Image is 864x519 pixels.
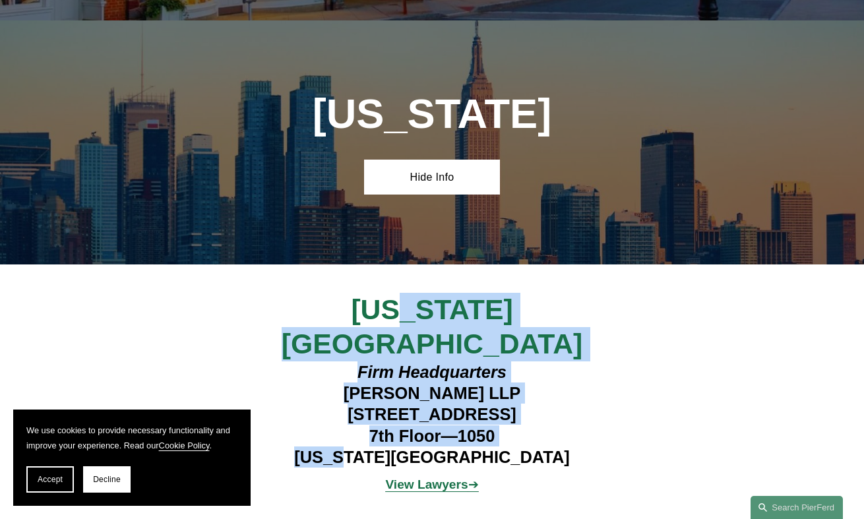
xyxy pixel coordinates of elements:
h1: [US_STATE] [262,90,601,137]
span: ➔ [385,477,478,491]
strong: View Lawyers [385,477,468,491]
h4: [PERSON_NAME] LLP [STREET_ADDRESS] 7th Floor—1050 [US_STATE][GEOGRAPHIC_DATA] [262,361,601,468]
span: [US_STATE][GEOGRAPHIC_DATA] [282,293,582,359]
a: Search this site [751,496,843,519]
section: Cookie banner [13,410,251,506]
span: Decline [93,475,121,484]
a: Hide Info [364,160,499,195]
a: View Lawyers➔ [385,477,478,491]
a: Cookie Policy [159,441,210,450]
span: Accept [38,475,63,484]
p: We use cookies to provide necessary functionality and improve your experience. Read our . [26,423,237,453]
button: Accept [26,466,74,493]
em: Firm Headquarters [357,363,507,381]
button: Decline [83,466,131,493]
